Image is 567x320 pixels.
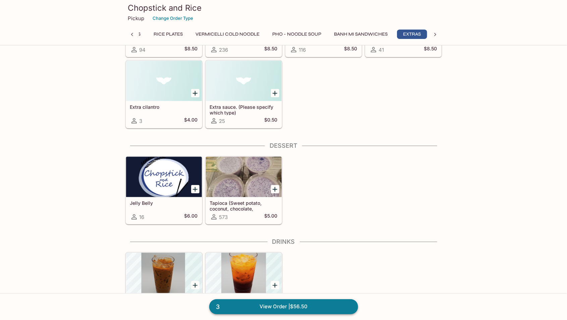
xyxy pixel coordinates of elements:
[150,30,187,39] button: Rice Plates
[219,214,228,220] span: 573
[130,200,198,206] h5: Jelly Belly
[209,299,358,314] a: 3View Order |$56.50
[125,142,442,149] h4: Dessert
[139,47,146,53] span: 94
[271,185,279,193] button: Add Tapioca (Sweet potato, coconut, chocolate, strawberry)
[139,118,143,124] span: 3
[206,157,282,197] div: Tapioca (Sweet potato, coconut, chocolate, strawberry)
[126,253,202,293] div: Vietnamese Ice Coffee
[271,89,279,97] button: Add Extra sauce. (Please specify which type)
[206,253,282,293] div: Thai Tea
[212,302,224,312] span: 3
[331,30,392,39] button: Banh Mi Sandwiches
[191,281,200,289] button: Add Vietnamese Ice Coffee
[206,156,282,224] a: Tapioca (Sweet potato, coconut, chocolate, strawberry)573$5.00
[210,104,278,115] h5: Extra sauce. (Please specify which type)
[126,156,202,224] a: Jelly Belly16$6.00
[379,47,384,53] span: 41
[184,213,198,221] h5: $6.00
[185,46,198,54] h5: $8.50
[126,157,202,197] div: Jelly Belly
[269,30,325,39] button: Pho - Noodle Soup
[219,47,228,53] span: 236
[191,185,200,193] button: Add Jelly Belly
[397,30,427,39] button: Extras
[210,200,278,211] h5: Tapioca (Sweet potato, coconut, chocolate, strawberry)
[126,61,202,101] div: Extra cilantro
[344,46,357,54] h5: $8.50
[191,89,200,97] button: Add Extra cilantro
[265,117,278,125] h5: $0.50
[271,281,279,289] button: Add Thai Tea
[184,117,198,125] h5: $4.00
[139,214,145,220] span: 16
[192,30,264,39] button: Vermicelli Cold Noodle
[125,238,442,245] h4: Drinks
[128,15,145,21] p: Pickup
[265,213,278,221] h5: $5.00
[299,47,306,53] span: 116
[150,13,196,24] button: Change Order Type
[128,3,439,13] h3: Chopstick and Rice
[126,60,202,128] a: Extra cilantro3$4.00
[265,46,278,54] h5: $8.50
[424,46,437,54] h5: $8.50
[206,60,282,128] a: Extra sauce. (Please specify which type)25$0.50
[130,104,198,110] h5: Extra cilantro
[219,118,225,124] span: 25
[206,61,282,101] div: Extra sauce. (Please specify which type)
